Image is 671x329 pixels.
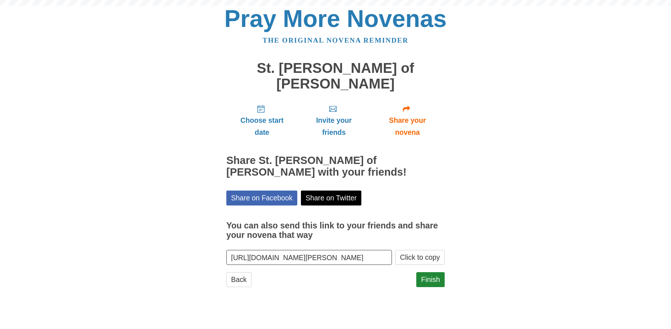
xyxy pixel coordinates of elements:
[225,5,447,32] a: Pray More Novenas
[298,99,370,142] a: Invite your friends
[226,60,445,91] h1: St. [PERSON_NAME] of [PERSON_NAME]
[301,191,362,205] a: Share on Twitter
[416,272,445,287] a: Finish
[226,155,445,178] h2: Share St. [PERSON_NAME] of [PERSON_NAME] with your friends!
[263,36,409,44] a: The original novena reminder
[305,114,363,138] span: Invite your friends
[226,272,251,287] a: Back
[226,191,297,205] a: Share on Facebook
[370,99,445,142] a: Share your novena
[234,114,290,138] span: Choose start date
[226,99,298,142] a: Choose start date
[395,250,445,265] button: Click to copy
[377,114,437,138] span: Share your novena
[226,221,445,240] h3: You can also send this link to your friends and share your novena that way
